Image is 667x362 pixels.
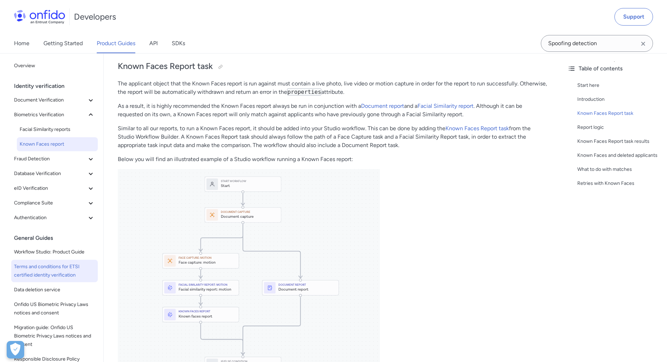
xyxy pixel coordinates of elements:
[14,62,95,70] span: Overview
[7,341,24,358] div: Cookie Preferences
[7,341,24,358] button: Open Preferences
[14,111,87,119] span: Biometrics Verification
[172,34,185,53] a: SDKs
[20,125,95,134] span: Facial Similarity reports
[11,196,98,210] button: Compliance Suite
[118,155,548,163] p: Below you will find an illustrated example of a Studio workflow running a Known Faces report:
[577,123,661,132] a: Report logic
[577,95,661,104] a: Introduction
[287,88,321,96] code: properties
[97,34,135,53] a: Product Guides
[14,286,95,294] span: Data deletion service
[361,103,404,109] a: Document report
[577,165,661,174] a: What to do with matches
[14,10,65,24] img: Onfido Logo
[577,109,661,118] a: Known Faces Report task
[14,96,87,104] span: Document Verification
[14,231,101,245] div: General Guides
[11,108,98,122] button: Biometrics Verification
[577,151,661,160] a: Known Faces and deleted applicants
[639,40,647,48] svg: Clear search field button
[17,123,98,137] a: Facial Similarity reports
[11,59,98,73] a: Overview
[118,61,548,72] h2: Known Faces Report task
[14,323,95,349] span: Migration guide: Onfido US Biometric Privacy Laws notices and consent
[14,34,29,53] a: Home
[567,64,661,73] div: Table of contents
[118,79,548,96] p: The applicant object that the Known Faces report is run against must contain a live photo, live v...
[11,93,98,107] button: Document Verification
[74,11,116,22] h1: Developers
[11,167,98,181] button: Database Verification
[417,103,474,109] a: Facial Similarity report
[11,283,98,297] a: Data deletion service
[14,184,87,193] span: eID Verification
[43,34,83,53] a: Getting Started
[11,245,98,259] a: Workflow Studio: Product Guide
[577,81,661,90] a: Start here
[11,298,98,320] a: Onfido US Biometric Privacy Laws notices and consent
[14,214,87,222] span: Authentication
[149,34,158,53] a: API
[14,248,95,256] span: Workflow Studio: Product Guide
[20,140,95,148] span: Known Faces report
[11,181,98,195] button: eID Verification
[14,169,87,178] span: Database Verification
[577,137,661,146] a: Known Faces Report task results
[11,321,98,351] a: Migration guide: Onfido US Biometric Privacy Laws notices and consent
[14,263,95,279] span: Terms and conditions for ETSI certified identity verification
[445,125,509,132] a: Known Faces Report task
[14,300,95,317] span: Onfido US Biometric Privacy Laws notices and consent
[541,35,653,52] input: Onfido search input field
[14,199,87,207] span: Compliance Suite
[14,155,87,163] span: Fraud Detection
[614,8,653,26] a: Support
[14,79,101,93] div: Identity verification
[11,211,98,225] button: Authentication
[118,102,548,119] p: As a result, it is highly recommended the Known Faces report always be run in conjunction with a ...
[11,260,98,282] a: Terms and conditions for ETSI certified identity verification
[11,152,98,166] button: Fraud Detection
[17,137,98,151] a: Known Faces report
[118,124,548,149] p: Similar to all our reports, to run a Known Faces report, it should be added into your Studio work...
[577,179,661,188] a: Retries with Known Faces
